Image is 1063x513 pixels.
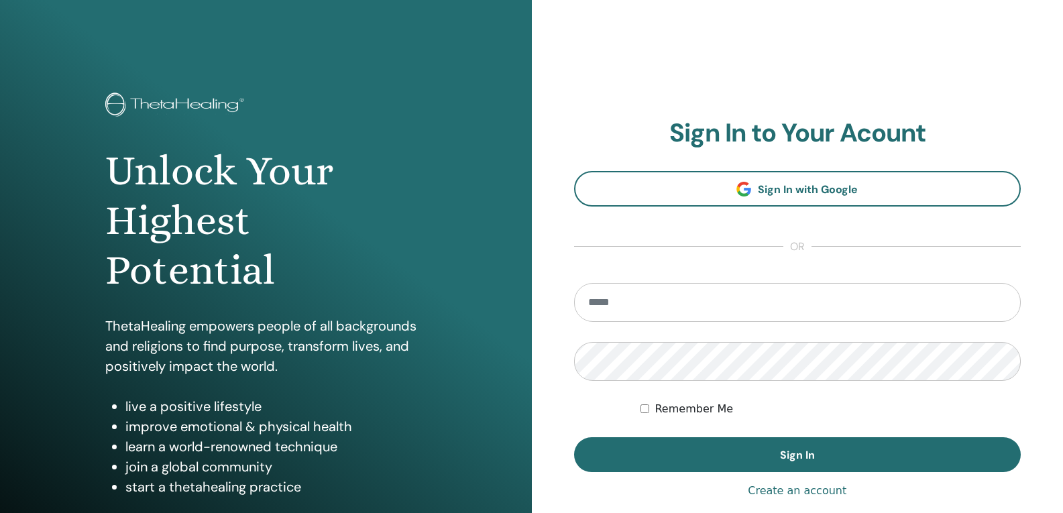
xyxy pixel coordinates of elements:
h2: Sign In to Your Acount [574,118,1021,149]
button: Sign In [574,437,1021,472]
a: Sign In with Google [574,171,1021,207]
label: Remember Me [655,401,733,417]
li: live a positive lifestyle [125,396,426,416]
li: join a global community [125,457,426,477]
li: start a thetahealing practice [125,477,426,497]
a: Create an account [748,483,846,499]
p: ThetaHealing empowers people of all backgrounds and religions to find purpose, transform lives, a... [105,316,426,376]
span: or [783,239,812,255]
div: Keep me authenticated indefinitely or until I manually logout [640,401,1021,417]
li: learn a world-renowned technique [125,437,426,457]
li: improve emotional & physical health [125,416,426,437]
span: Sign In with Google [758,182,858,196]
span: Sign In [780,448,815,462]
h1: Unlock Your Highest Potential [105,146,426,296]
